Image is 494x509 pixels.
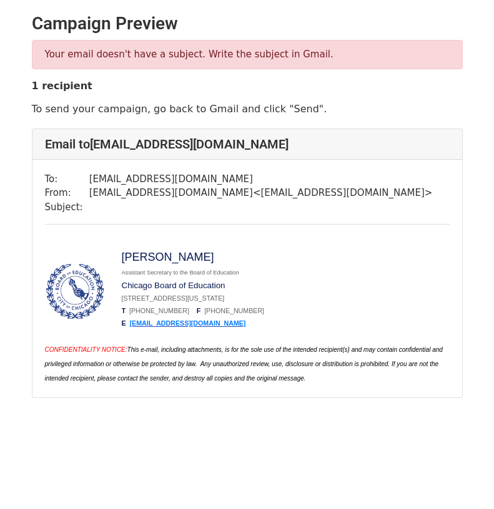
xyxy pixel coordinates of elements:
[122,294,225,302] font: [STREET_ADDRESS][US_STATE]
[32,80,92,92] strong: 1 recipient
[122,269,239,276] font: Assistant Secretary to the Board of Education
[122,281,225,290] font: Chicago Board of Education
[45,200,89,215] td: Subject:
[45,137,450,152] h4: Email to [EMAIL_ADDRESS][DOMAIN_NAME]
[204,307,264,314] span: [PHONE_NUMBER]
[45,172,89,187] td: To:
[89,172,433,187] td: [EMAIL_ADDRESS][DOMAIN_NAME]
[32,13,463,34] h2: Campaign Preview
[32,102,463,115] p: To send your campaign, go back to Gmail and click "Send".
[45,346,443,382] font: This e-mail, including attachments, is for the sole use of the intended recipient(s) and may cont...
[89,186,433,200] td: [EMAIL_ADDRESS][DOMAIN_NAME] < [EMAIL_ADDRESS][DOMAIN_NAME] >
[130,319,246,327] a: [EMAIL_ADDRESS][DOMAIN_NAME]
[45,186,89,200] td: From:
[122,319,126,327] span: E
[122,251,214,263] font: [PERSON_NAME]
[45,48,450,61] p: Your email doesn't have a subject. Write the subject in Gmail.
[45,346,127,353] font: CONFIDENTIALITY NOTICE:
[45,261,105,321] img: AD_4nXeAWjc0N6miXsGqBH_9-_YaptVaIAbkiCIGbe1g6PcxMETfFEXVKTlns1ZUZ3HZBWoZIHz64mqUnomu6TjwLa3Kz7rWh...
[129,307,189,314] span: [PHONE_NUMBER]
[197,307,201,314] span: F
[122,307,126,314] span: T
